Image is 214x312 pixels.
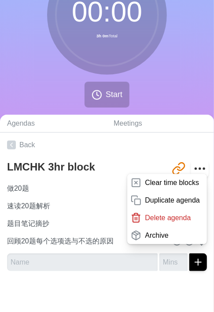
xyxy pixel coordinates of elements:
[145,213,191,223] p: Delete agenda
[7,254,158,271] input: Name
[4,180,145,197] input: Name
[106,89,122,101] span: Start
[85,82,129,108] button: Start
[4,232,145,250] input: Name
[145,195,200,206] p: Duplicate agenda
[159,254,188,271] input: Mins
[4,197,145,215] input: Name
[170,160,188,178] button: Share link
[145,178,199,188] p: Clear time blocks
[191,160,209,178] button: More
[107,115,214,133] a: Meetings
[145,230,168,241] p: Archive
[4,215,145,232] input: Name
